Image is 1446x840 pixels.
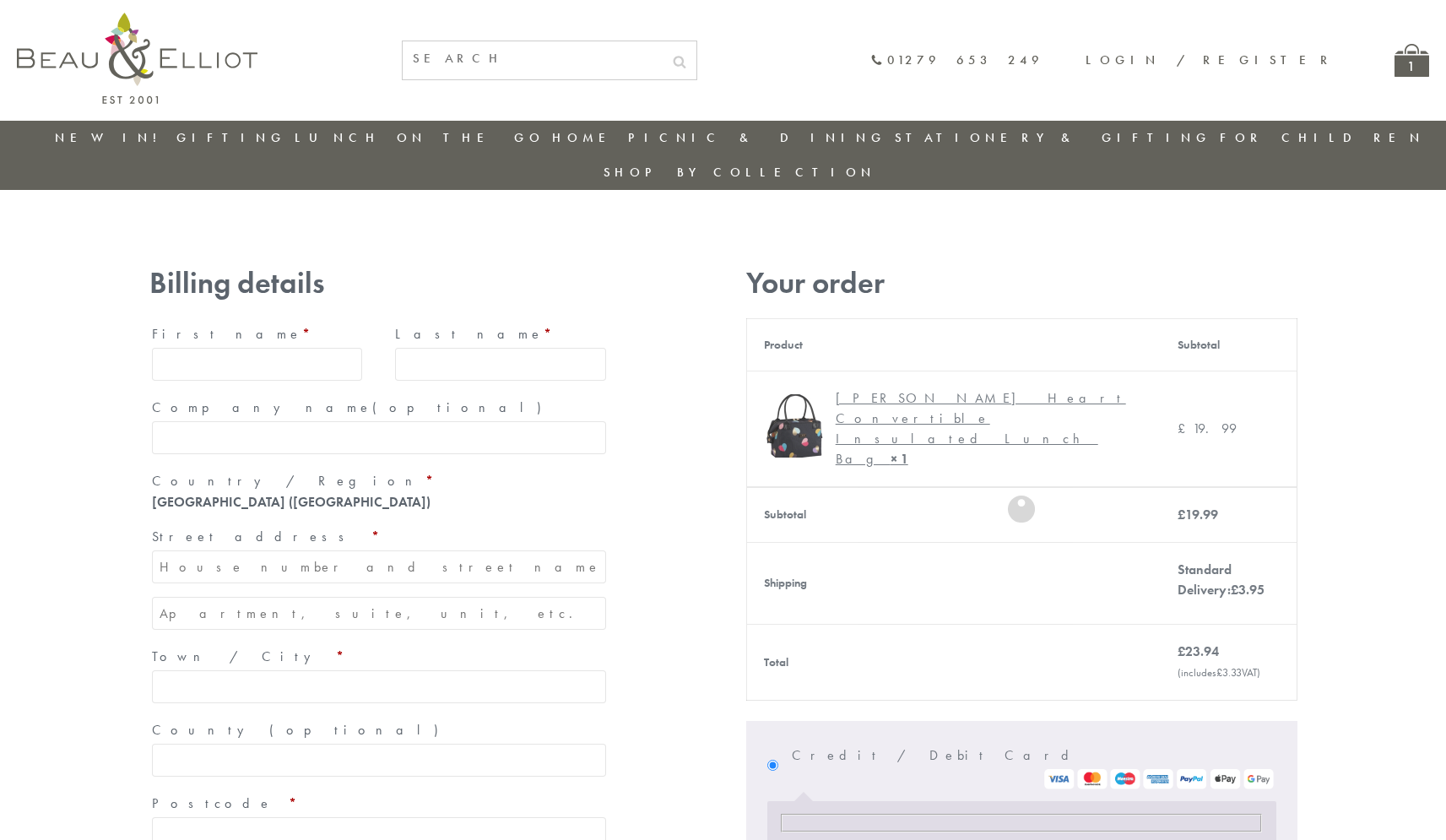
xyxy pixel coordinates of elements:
label: County [152,717,606,744]
label: Town / City [152,643,606,670]
strong: [GEOGRAPHIC_DATA] ([GEOGRAPHIC_DATA]) [152,493,431,511]
img: logo [17,13,257,104]
input: Apartment, suite, unit, etc. (optional) [152,597,606,630]
span: (optional) [269,721,448,739]
a: New in! [55,129,168,146]
a: Stationery & Gifting [895,129,1211,146]
a: Picnic & Dining [628,129,886,146]
label: Last name [395,321,606,348]
label: Postcode [152,790,606,817]
h3: Billing details [149,266,609,301]
a: For Children [1220,129,1425,146]
a: Lunch On The Go [295,129,544,146]
a: 1 [1395,44,1429,77]
a: Gifting [176,129,286,146]
label: Country / Region [152,468,606,495]
span: (optional) [372,398,551,416]
label: Street address [152,523,606,550]
label: First name [152,321,363,348]
input: SEARCH [403,41,663,76]
h3: Your order [746,266,1297,301]
a: 01279 653 249 [870,53,1043,68]
a: Shop by collection [604,164,876,181]
input: House number and street name [152,550,606,583]
label: Company name [152,394,606,421]
a: Login / Register [1086,51,1335,68]
a: Home [552,129,620,146]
